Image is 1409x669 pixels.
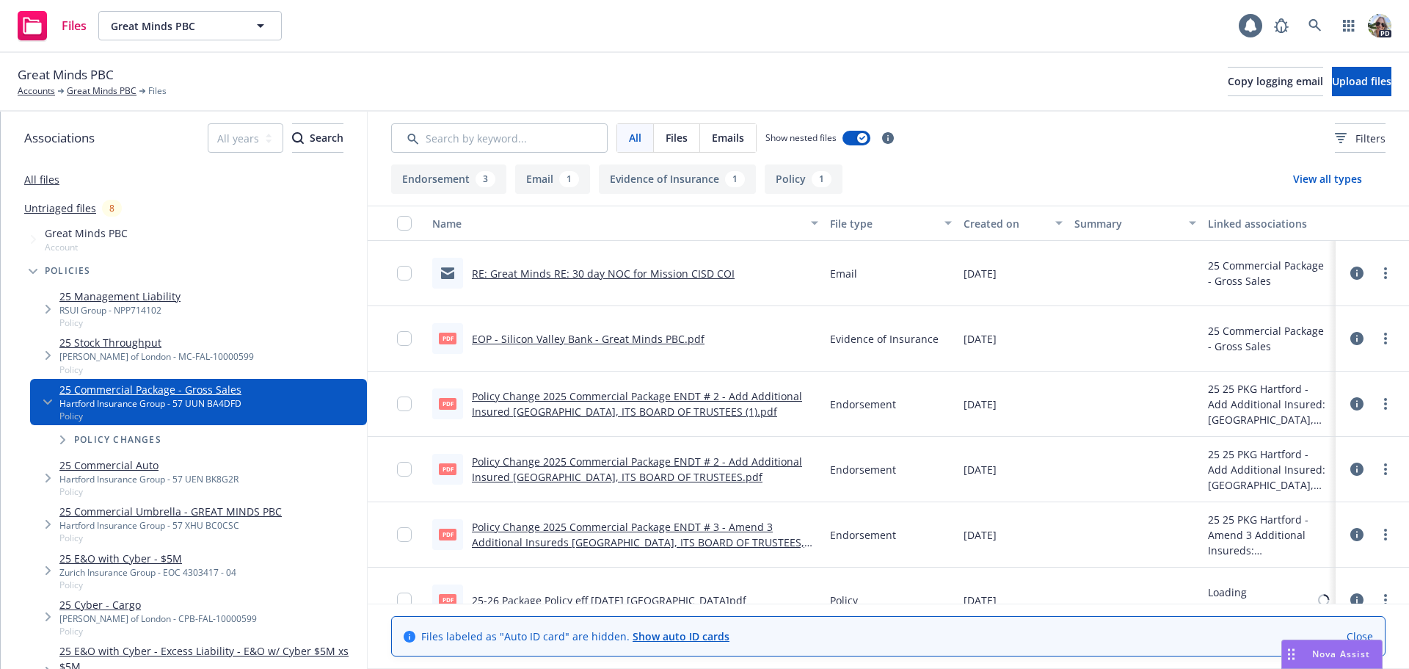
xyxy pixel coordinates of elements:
[1208,258,1330,289] div: 25 Commercial Package - Gross Sales
[824,206,958,241] button: File type
[24,129,95,148] span: Associations
[397,462,412,477] input: Toggle Row Selected
[559,171,579,187] div: 1
[18,84,55,98] a: Accounts
[421,629,729,644] span: Files labeled as "Auto ID card" are hidden.
[24,200,96,216] a: Untriaged files
[1208,216,1330,231] div: Linked associations
[1335,131,1386,146] span: Filters
[1281,640,1383,669] button: Nova Assist
[59,382,241,397] a: 25 Commercial Package - Gross Sales
[472,267,735,281] a: RE: Great Minds RE: 30 day NOC for Mission CISD COI
[1334,11,1364,40] a: Switch app
[765,131,837,144] span: Show nested files
[472,389,802,419] a: Policy Change 2025 Commercial Package ENDT # 2 - Add Additional Insured [GEOGRAPHIC_DATA], ITS BO...
[439,463,456,474] span: pdf
[964,397,997,412] span: [DATE]
[629,130,641,145] span: All
[67,84,136,98] a: Great Minds PBC
[1368,14,1391,37] img: photo
[1208,512,1330,558] div: 25 25 PKG Hartford - Amend 3 Additional Insureds: [GEOGRAPHIC_DATA] DISTRICT, ITS BOARD OF TRUSTE...
[439,529,456,540] span: pdf
[1208,323,1330,354] div: 25 Commercial Package - Gross Sales
[397,527,412,542] input: Toggle Row Selected
[391,164,506,194] button: Endorsement
[59,458,239,473] a: 25 Commercial Auto
[1377,591,1394,609] a: more
[1300,11,1330,40] a: Search
[45,267,91,275] span: Policies
[74,435,161,444] span: Policy changes
[1202,206,1336,241] button: Linked associations
[18,65,114,84] span: Great Minds PBC
[45,225,128,241] span: Great Minds PBC
[1332,67,1391,96] button: Upload files
[964,593,997,608] span: [DATE]
[111,18,238,34] span: Great Minds PBC
[59,532,282,544] span: Policy
[830,462,896,477] span: Endorsement
[1228,67,1323,96] button: Copy logging email
[964,462,997,477] span: [DATE]
[59,519,282,532] div: Hartford Insurance Group - 57 XHU BC0CSC
[830,331,939,347] span: Evidence of Insurance
[830,593,858,608] span: Policy
[1208,446,1330,493] div: 25 25 PKG Hartford - Add Additional Insured: [GEOGRAPHIC_DATA], ITS BOARD OF TRUSTEES
[1355,131,1386,146] span: Filters
[59,397,241,410] div: Hartford Insurance Group - 57 UUN BA4DFD
[59,597,257,612] a: 25 Cyber - Cargo
[964,331,997,347] span: [DATE]
[1228,74,1323,88] span: Copy logging email
[1312,648,1370,660] span: Nova Assist
[812,171,831,187] div: 1
[292,132,304,144] svg: Search
[59,504,282,519] a: 25 Commercial Umbrella - GREAT MINDS PBC
[59,335,254,350] a: 25 Stock Throughput
[1377,330,1394,347] a: more
[1208,585,1315,615] div: Loading associations...
[98,11,282,40] button: Great Minds PBC
[59,485,239,498] span: Policy
[59,612,257,625] div: [PERSON_NAME] of London - CPB-FAL-10000599
[712,130,744,145] span: Emails
[59,473,239,485] div: Hartford Insurance Group - 57 UEN BK8G2R
[964,527,997,543] span: [DATE]
[830,527,896,543] span: Endorsement
[1347,629,1373,644] a: Close
[59,289,181,304] a: 25 Management Liability
[830,266,857,281] span: Email
[432,216,802,231] div: Name
[397,397,412,411] input: Toggle Row Selected
[1377,526,1394,543] a: more
[830,397,896,412] span: Endorsement
[439,594,456,605] span: pdf
[62,20,87,32] span: Files
[599,164,756,194] button: Evidence of Insurance
[515,164,590,194] button: Email
[472,520,804,565] a: Policy Change 2025 Commercial Package ENDT # 3 - Amend 3 Additional Insureds [GEOGRAPHIC_DATA], I...
[12,5,92,46] a: Files
[765,164,842,194] button: Policy
[1267,11,1296,40] a: Report a Bug
[59,566,236,579] div: Zurich Insurance Group - EOC 4303417 - 04
[45,241,128,253] span: Account
[1335,123,1386,153] button: Filters
[964,216,1047,231] div: Created on
[1332,74,1391,88] span: Upload files
[472,593,746,607] a: 25-26 Package Policy eff [DATE] [GEOGRAPHIC_DATA]pdf
[472,332,704,346] a: EOP - Silicon Valley Bank - Great Minds PBC.pdf
[1068,206,1202,241] button: Summary
[958,206,1069,241] button: Created on
[1377,460,1394,478] a: more
[59,304,181,317] div: RSUI Group - NPP714102
[633,629,729,643] a: Show auto ID cards
[439,398,456,409] span: pdf
[59,579,236,591] span: Policy
[426,206,824,241] button: Name
[59,410,241,422] span: Policy
[59,350,254,363] div: [PERSON_NAME] of London - MC-FAL-10000599
[59,364,254,376] span: Policy
[1074,216,1180,231] div: Summary
[102,200,122,217] div: 8
[397,331,412,346] input: Toggle Row Selected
